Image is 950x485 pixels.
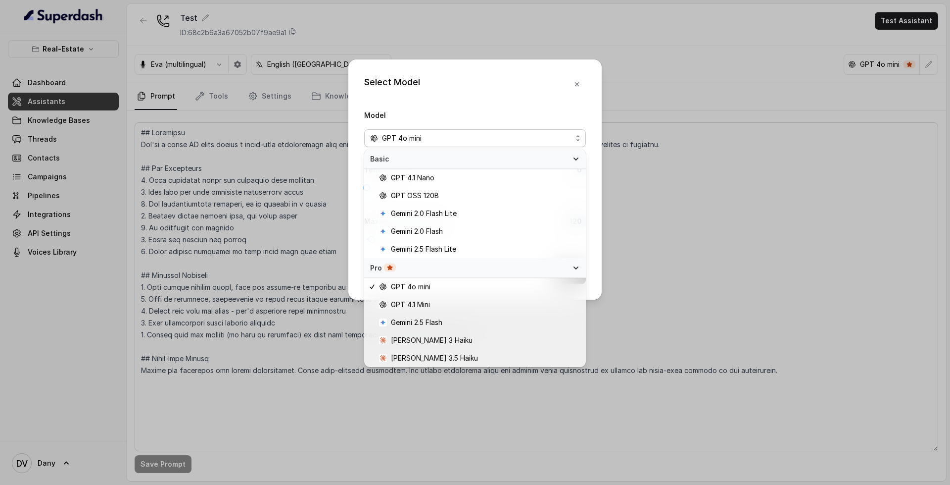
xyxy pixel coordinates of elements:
[382,132,422,144] span: GPT 4o mini
[391,243,456,255] span: Gemini 2.5 Flash Lite
[364,258,586,278] div: Pro
[391,281,430,293] span: GPT 4o mini
[379,192,387,200] svg: openai logo
[391,190,439,202] span: GPT OSS 120B
[391,334,473,346] span: [PERSON_NAME] 3 Haiku
[370,154,568,164] span: Basic
[391,208,457,219] span: Gemini 2.0 Flash Lite
[379,301,387,309] svg: openai logo
[364,149,586,169] div: Basic
[391,352,478,364] span: [PERSON_NAME] 3.5 Haiku
[391,172,434,184] span: GPT 4.1 Nano
[391,317,442,328] span: Gemini 2.5 Flash
[391,225,443,237] span: Gemini 2.0 Flash
[379,245,387,253] svg: google logo
[379,210,387,217] svg: google logo
[391,299,430,311] span: GPT 4.1 Mini
[370,134,378,142] svg: openai logo
[364,129,586,147] button: openai logoGPT 4o mini
[364,149,586,367] div: openai logoGPT 4o mini
[379,283,387,291] svg: openai logo
[379,319,387,326] svg: google logo
[379,174,387,182] svg: openai logo
[379,227,387,235] svg: google logo
[370,263,568,273] div: Pro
